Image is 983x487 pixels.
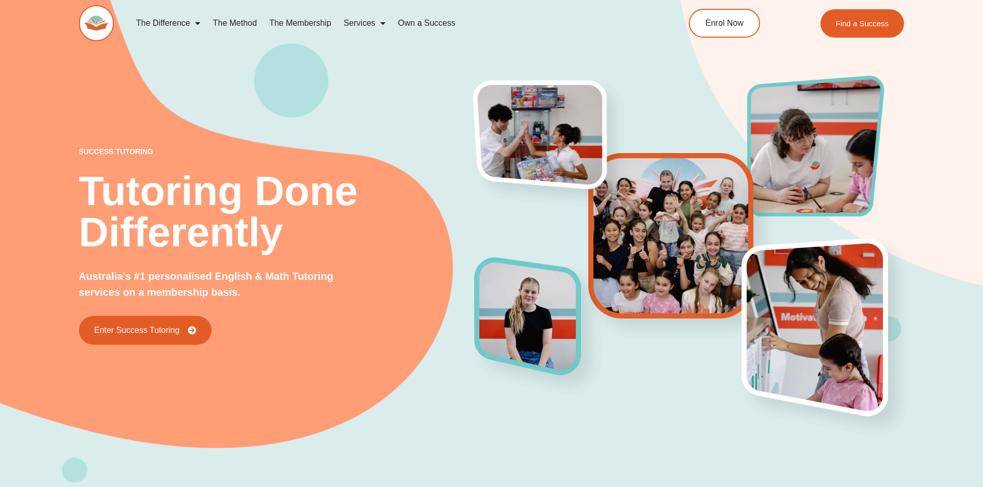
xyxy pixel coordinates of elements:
[705,19,744,27] span: Enrol Now
[130,11,207,35] a: The Difference
[820,9,905,38] a: Find a Success
[130,11,642,35] nav: Menu
[79,316,212,345] a: Enter Success Tutoring
[79,171,475,253] h2: Tutoring Done Differently
[392,11,461,35] a: Own a Success
[206,11,263,35] a: The Method
[836,20,889,27] span: Find a Success
[94,326,180,334] span: Enter Success Tutoring
[263,11,337,35] a: The Membership
[79,148,475,155] p: success tutoring
[689,9,760,38] a: Enrol Now
[337,11,392,35] a: Services
[79,268,368,300] p: Australia's #1 personalised English & Math Tutoring services on a membership basis.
